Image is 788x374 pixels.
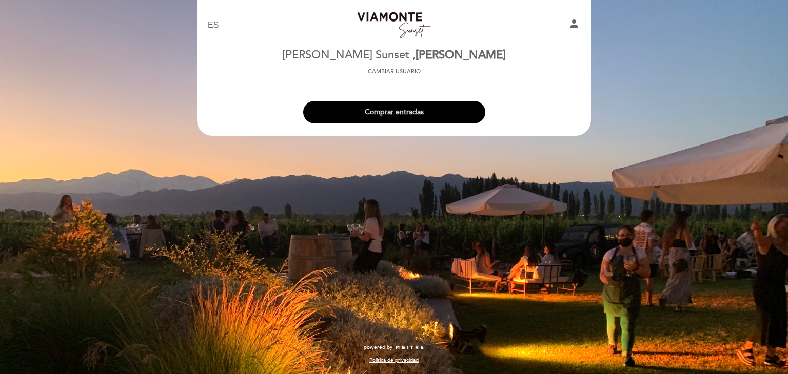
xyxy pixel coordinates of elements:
[395,345,424,350] img: MEITRE
[364,344,392,351] span: powered by
[369,357,419,364] a: Política de privacidad
[282,49,506,61] h2: [PERSON_NAME] Sunset ,
[365,67,424,76] button: Cambiar usuario
[416,48,506,62] span: [PERSON_NAME]
[330,11,458,39] a: Bodega [PERSON_NAME] Sunset
[568,17,580,30] i: person
[568,17,580,33] button: person
[303,101,485,123] button: Comprar entradas
[364,344,424,351] a: powered by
